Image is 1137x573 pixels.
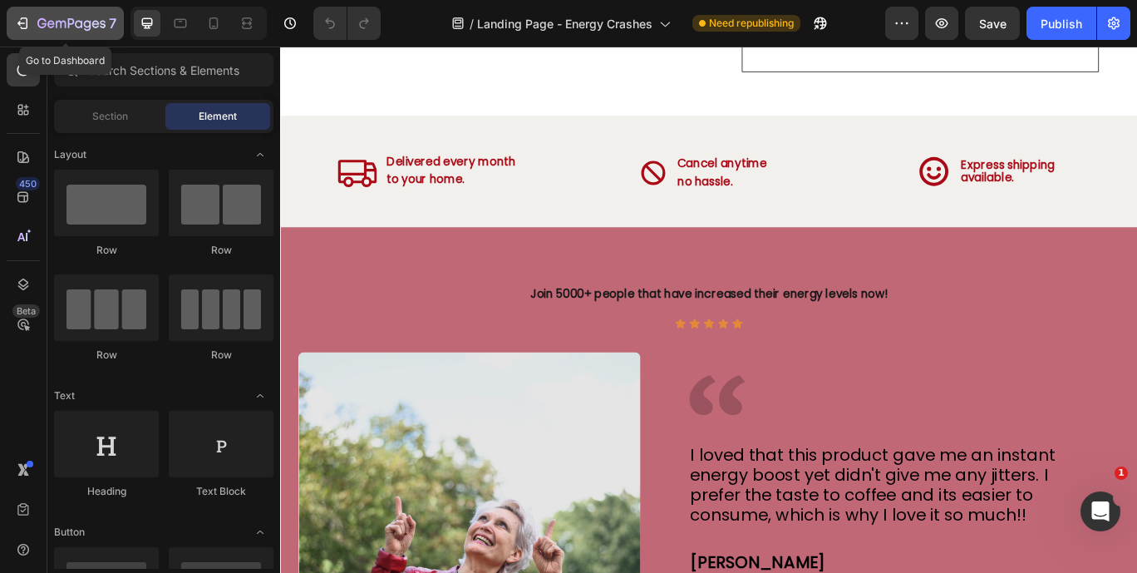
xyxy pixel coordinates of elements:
img: gempages_574431715968156901-507447fb-7fc2-4d5f-85f6-3186dca0ad68.svg [475,383,541,429]
p: Join 5000+ people that have increased their energy levels now! [22,277,975,301]
span: Landing Page - Energy Crashes [477,15,652,32]
div: Row [54,243,159,258]
span: Save [979,17,1007,31]
p: I loved that this product gave me an instant energy boost yet didn't give me any jitters. I prefe... [477,464,918,557]
div: Row [169,243,273,258]
p: Cancel anytime [462,129,566,144]
div: Publish [1041,15,1082,32]
div: Text Block [169,484,273,499]
iframe: Intercom live chat [1080,491,1120,531]
div: Row [169,348,273,363]
p: Express shipping available. [792,131,901,161]
button: Save [965,7,1020,40]
span: Button [54,525,85,540]
span: Need republishing [709,16,794,31]
span: / [470,15,474,32]
span: Layout [54,147,86,162]
span: 1 [1115,467,1128,480]
span: Element [199,109,237,124]
div: Undo/Redo [313,7,381,40]
div: 450 [16,177,40,190]
span: Toggle open [247,141,273,168]
span: Text [54,388,75,403]
iframe: Design area [280,47,1137,573]
span: Section [92,109,128,124]
p: 7 [109,13,116,33]
span: Toggle open [247,519,273,546]
button: 7 [7,7,124,40]
span: Toggle open [247,383,273,409]
p: no hassle. [462,147,566,166]
input: Search Sections & Elements [54,53,273,86]
div: Row [54,348,159,363]
div: Heading [54,484,159,499]
div: Beta [12,304,40,318]
button: Publish [1026,7,1096,40]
